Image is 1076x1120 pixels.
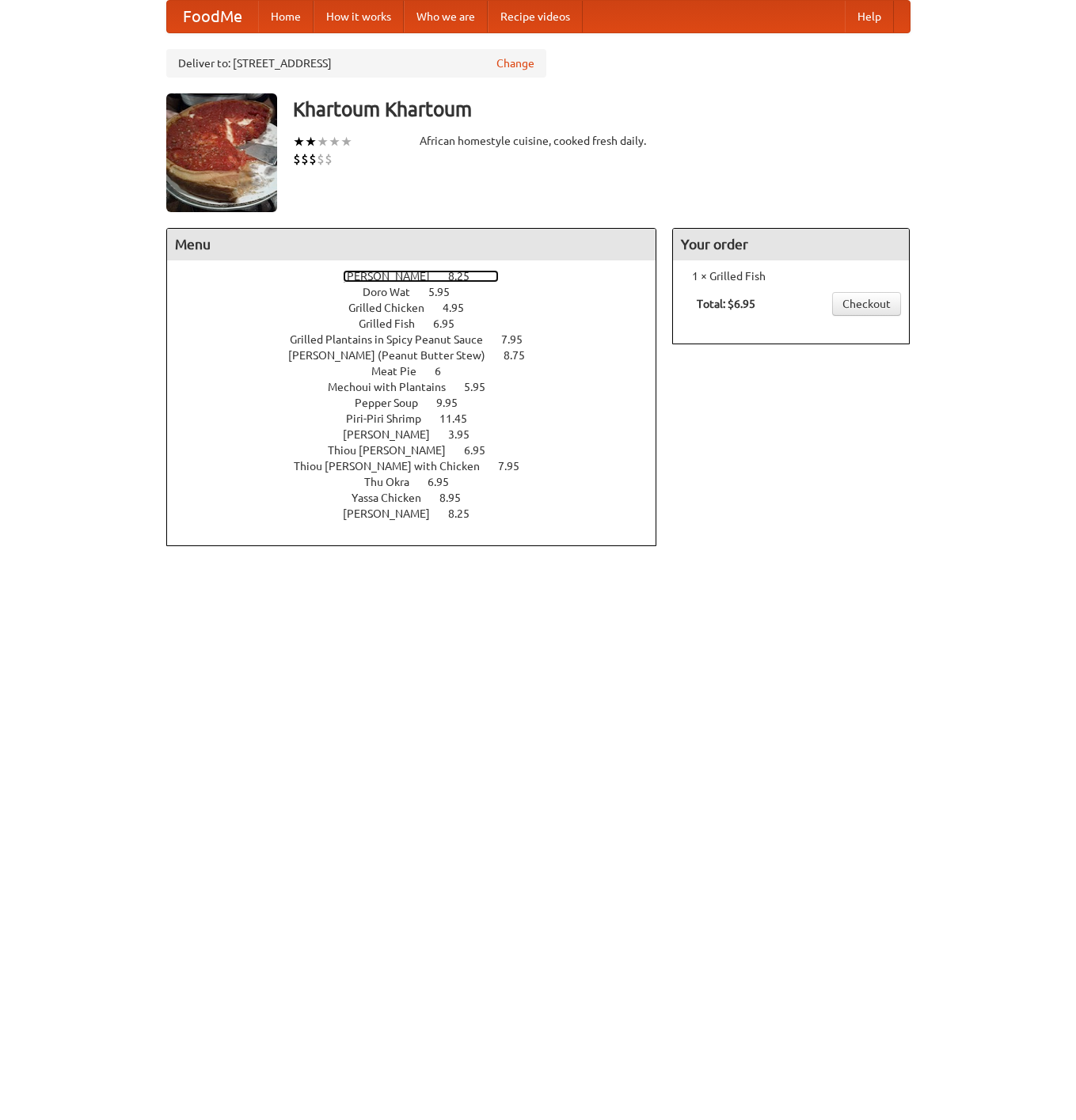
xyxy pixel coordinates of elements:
li: ★ [317,133,329,150]
a: Checkout [832,292,901,316]
span: [PERSON_NAME] (Peanut Butter Stew) [288,349,501,362]
li: $ [293,150,301,168]
li: ★ [293,133,305,150]
a: Thiou [PERSON_NAME] with Chicken 7.95 [294,460,549,473]
a: Recipe videos [488,1,583,32]
a: [PERSON_NAME] (Peanut Butter Stew) 8.75 [288,349,554,362]
span: Mechoui with Plantains [328,381,462,393]
span: 5.95 [428,286,466,298]
a: [PERSON_NAME] 8.25 [343,270,499,283]
li: 1 × Grilled Fish [681,268,901,284]
a: Yassa Chicken 8.95 [352,492,490,504]
span: 6 [435,365,457,378]
span: 6.95 [464,444,501,457]
span: Thu Okra [364,476,425,488]
li: $ [309,150,317,168]
span: 8.95 [439,492,477,504]
a: Home [258,1,314,32]
span: Doro Wat [363,286,426,298]
li: $ [325,150,333,168]
span: 8.25 [448,507,485,520]
a: FoodMe [167,1,258,32]
span: Pepper Soup [355,397,434,409]
span: Grilled Plantains in Spicy Peanut Sauce [290,333,499,346]
div: African homestyle cuisine, cooked fresh daily. [420,133,657,149]
h4: Your order [673,229,909,260]
a: Pepper Soup 9.95 [355,397,487,409]
li: ★ [340,133,352,150]
span: 6.95 [428,476,465,488]
span: [PERSON_NAME] [343,507,446,520]
a: Who we are [404,1,488,32]
span: 9.95 [436,397,473,409]
a: How it works [314,1,404,32]
li: $ [317,150,325,168]
span: [PERSON_NAME] [343,270,446,283]
span: 8.25 [448,270,485,283]
a: [PERSON_NAME] 8.25 [343,507,499,520]
span: Yassa Chicken [352,492,437,504]
a: Grilled Plantains in Spicy Peanut Sauce 7.95 [290,333,552,346]
li: ★ [329,133,340,150]
li: ★ [305,133,317,150]
h3: Khartoum Khartoum [293,93,911,125]
a: Mechoui with Plantains 5.95 [328,381,515,393]
span: 6.95 [433,317,470,330]
span: Grilled Fish [359,317,431,330]
a: Piri-Piri Shrimp 11.45 [346,412,496,425]
img: angular.jpg [166,93,277,212]
li: $ [301,150,309,168]
a: [PERSON_NAME] 3.95 [343,428,499,441]
span: [PERSON_NAME] [343,428,446,441]
b: Total: $6.95 [697,298,755,310]
span: Grilled Chicken [348,302,440,314]
a: Doro Wat 5.95 [363,286,479,298]
span: 11.45 [439,412,483,425]
a: Help [845,1,894,32]
span: 8.75 [504,349,541,362]
span: 3.95 [448,428,485,441]
a: Thu Okra 6.95 [364,476,478,488]
a: Thiou [PERSON_NAME] 6.95 [328,444,515,457]
h4: Menu [167,229,656,260]
span: Thiou [PERSON_NAME] [328,444,462,457]
a: Change [496,55,534,71]
a: Meat Pie 6 [371,365,470,378]
div: Deliver to: [STREET_ADDRESS] [166,49,546,78]
span: 7.95 [501,333,538,346]
span: Thiou [PERSON_NAME] with Chicken [294,460,496,473]
span: Piri-Piri Shrimp [346,412,437,425]
span: Meat Pie [371,365,432,378]
a: Grilled Fish 6.95 [359,317,484,330]
span: 7.95 [498,460,535,473]
a: Grilled Chicken 4.95 [348,302,493,314]
span: 4.95 [443,302,480,314]
span: 5.95 [464,381,501,393]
